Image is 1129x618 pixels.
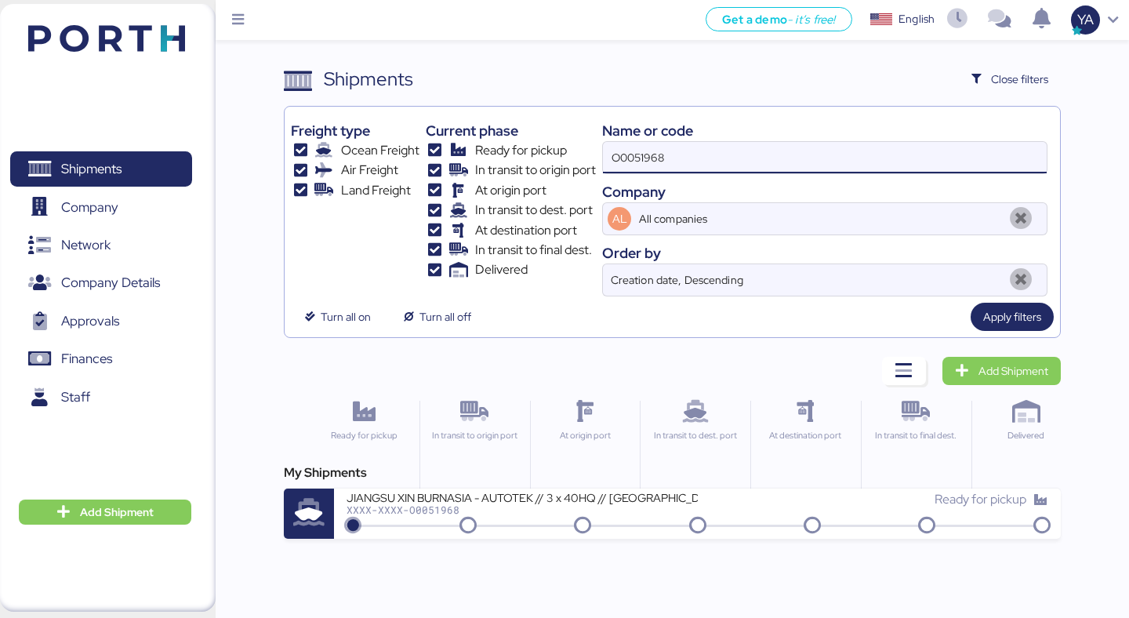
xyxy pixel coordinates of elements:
div: Ready for pickup [315,429,412,442]
button: Menu [225,7,252,34]
span: Company [61,196,118,219]
span: At origin port [475,181,546,200]
span: In transit to origin port [475,161,596,180]
span: Air Freight [341,161,398,180]
a: Shipments [10,151,192,187]
a: Network [10,227,192,264]
span: At destination port [475,221,577,240]
div: Current phase [426,120,596,141]
a: Staff [10,380,192,416]
span: Network [61,234,111,256]
div: In transit to dest. port [647,429,743,442]
span: In transit to dest. port [475,201,593,220]
span: Turn all on [321,307,371,326]
span: Shipments [61,158,122,180]
div: XXXX-XXXX-O0051968 [347,504,697,515]
button: Turn all off [390,303,484,331]
span: Add Shipment [978,362,1048,380]
div: JIANGSU XIN BURNASIA - AUTOTEK // 3 x 40HQ // [GEOGRAPHIC_DATA] - MANZANILLO // MBL: SHSI50262200... [347,490,697,503]
a: Company [10,189,192,225]
span: Staff [61,386,90,409]
span: YA [1077,9,1094,30]
span: Land Freight [341,181,411,200]
span: Turn all off [419,307,471,326]
div: In transit to origin port [427,429,523,442]
div: Freight type [291,120,419,141]
span: Approvals [61,310,119,333]
span: Company Details [61,271,160,294]
input: AL [636,203,1002,234]
span: Finances [61,347,112,370]
div: Name or code [602,120,1047,141]
span: Add Shipment [80,503,154,522]
div: Shipments [324,65,413,93]
div: Delivered [978,429,1075,442]
span: In transit to final dest. [475,241,592,260]
a: Finances [10,341,192,377]
div: Company [602,181,1047,202]
span: Close filters [991,70,1048,89]
span: AL [612,210,627,227]
button: Close filters [959,65,1061,93]
span: Delivered [475,260,528,279]
a: Add Shipment [942,357,1061,385]
div: Order by [602,242,1047,264]
div: English [898,11,935,27]
div: In transit to final dest. [868,429,964,442]
div: My Shipments [284,463,1060,482]
span: Ocean Freight [341,141,419,160]
span: Apply filters [983,307,1041,326]
span: Ready for pickup [935,491,1026,507]
a: Approvals [10,304,192,340]
span: Ready for pickup [475,141,567,160]
button: Turn all on [291,303,383,331]
div: At destination port [757,429,854,442]
button: Add Shipment [19,500,191,525]
div: At origin port [537,429,633,442]
a: Company Details [10,265,192,301]
button: Apply filters [971,303,1054,331]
